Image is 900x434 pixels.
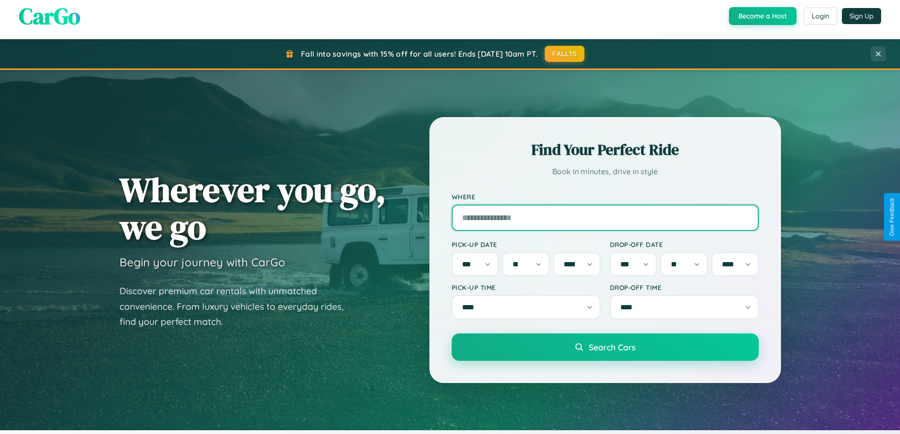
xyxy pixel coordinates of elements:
button: Search Cars [452,333,759,361]
label: Drop-off Time [610,283,759,291]
p: Book in minutes, drive in style [452,165,759,179]
span: CarGo [19,0,80,32]
label: Pick-up Time [452,283,600,291]
span: Search Cars [589,342,635,352]
button: FALL15 [545,46,584,62]
button: Sign Up [842,8,881,24]
label: Where [452,193,759,201]
button: Become a Host [729,7,797,25]
label: Pick-up Date [452,240,600,248]
span: Fall into savings with 15% off for all users! Ends [DATE] 10am PT. [301,49,538,59]
h2: Find Your Perfect Ride [452,139,759,160]
h1: Wherever you go, we go [120,171,386,246]
p: Discover premium car rentals with unmatched convenience. From luxury vehicles to everyday rides, ... [120,283,356,330]
div: Give Feedback [889,198,895,236]
label: Drop-off Date [610,240,759,248]
h3: Begin your journey with CarGo [120,255,285,269]
button: Login [804,8,837,25]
